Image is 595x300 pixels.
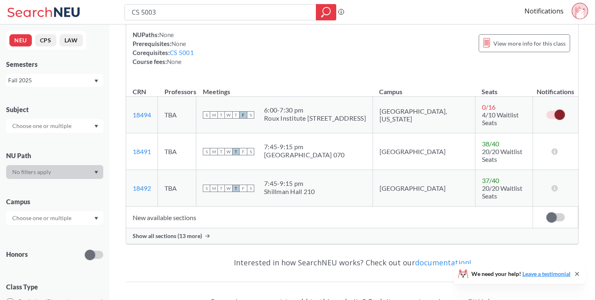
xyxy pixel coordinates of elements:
[232,148,240,155] span: T
[126,207,533,228] td: New available sections
[247,185,254,192] span: S
[6,211,103,225] div: Dropdown arrow
[203,148,210,155] span: S
[210,185,218,192] span: M
[373,79,475,97] th: Campus
[6,197,103,206] div: Campus
[240,185,247,192] span: F
[8,121,77,131] input: Choose one or multiple
[482,184,522,200] span: 20/20 Waitlist Seats
[158,133,196,170] td: TBA
[6,165,103,179] div: Dropdown arrow
[493,38,566,49] span: View more info for this class
[6,282,103,291] span: Class Type
[35,34,56,46] button: CPS
[225,111,232,119] span: W
[131,5,310,19] input: Class, professor, course number, "phrase"
[170,49,194,56] a: CS 5001
[94,217,98,220] svg: Dropdown arrow
[264,114,366,122] div: Roux Institute [STREET_ADDRESS]
[482,111,519,126] span: 4/10 Waitlist Seats
[240,148,247,155] span: F
[133,148,151,155] a: 18491
[158,79,196,97] th: Professors
[203,111,210,119] span: S
[264,143,344,151] div: 7:45 - 9:15 pm
[167,58,182,65] span: None
[133,232,202,240] span: Show all sections (13 more)
[171,40,186,47] span: None
[218,111,225,119] span: T
[6,60,103,69] div: Semesters
[133,184,151,192] a: 18492
[471,271,571,277] span: We need your help!
[316,4,336,20] div: magnifying glass
[196,79,373,97] th: Meetings
[6,250,28,259] p: Honors
[210,111,218,119] span: M
[475,79,533,97] th: Seats
[6,74,103,87] div: Fall 2025Dropdown arrow
[373,97,475,133] td: [GEOGRAPHIC_DATA], [US_STATE]
[264,106,366,114] div: 6:00 - 7:30 pm
[225,148,232,155] span: W
[158,97,196,133] td: TBA
[6,151,103,160] div: NU Path
[126,251,579,274] div: Interested in how SearchNEU works? Check out our
[159,31,174,38] span: None
[126,228,578,244] div: Show all sections (13 more)
[9,34,32,46] button: NEU
[133,87,146,96] div: CRN
[6,119,103,133] div: Dropdown arrow
[133,111,151,119] a: 18494
[415,258,471,267] a: documentation!
[240,111,247,119] span: F
[218,148,225,155] span: T
[94,171,98,174] svg: Dropdown arrow
[533,79,578,97] th: Notifications
[524,7,564,15] a: Notifications
[133,30,194,66] div: NUPaths: Prerequisites: Corequisites: Course fees:
[482,140,499,148] span: 38 / 40
[232,185,240,192] span: T
[94,125,98,128] svg: Dropdown arrow
[264,151,344,159] div: [GEOGRAPHIC_DATA] 070
[482,176,499,184] span: 37 / 40
[264,179,315,187] div: 7:45 - 9:15 pm
[373,170,475,207] td: [GEOGRAPHIC_DATA]
[482,148,522,163] span: 20/20 Waitlist Seats
[247,111,254,119] span: S
[373,133,475,170] td: [GEOGRAPHIC_DATA]
[522,270,571,277] a: Leave a testimonial
[218,185,225,192] span: T
[482,103,495,111] span: 0 / 16
[8,76,93,85] div: Fall 2025
[321,7,331,18] svg: magnifying glass
[225,185,232,192] span: W
[203,185,210,192] span: S
[158,170,196,207] td: TBA
[264,187,315,196] div: Shillman Hall 210
[8,213,77,223] input: Choose one or multiple
[60,34,83,46] button: LAW
[94,79,98,83] svg: Dropdown arrow
[247,148,254,155] span: S
[210,148,218,155] span: M
[6,105,103,114] div: Subject
[232,111,240,119] span: T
